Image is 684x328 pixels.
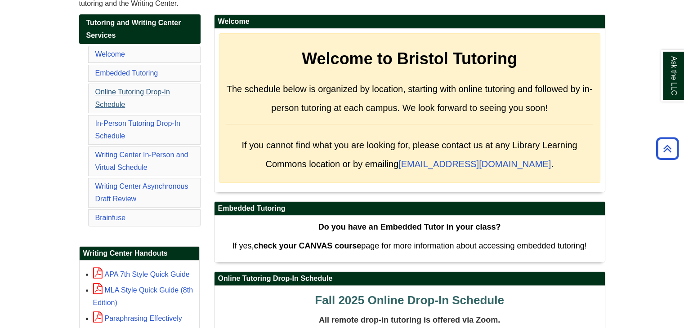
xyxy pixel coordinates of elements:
[241,140,577,169] span: If you cannot find what you are looking for, please contact us at any Library Learning Commons lo...
[653,142,682,155] a: Back to Top
[80,247,199,261] h2: Writing Center Handouts
[302,49,517,68] strong: Welcome to Bristol Tutoring
[95,50,125,58] a: Welcome
[398,159,551,169] a: [EMAIL_ADDRESS][DOMAIN_NAME]
[86,19,181,39] span: Tutoring and Writing Center Services
[79,14,201,44] a: Tutoring and Writing Center Services
[215,15,605,29] h2: Welcome
[232,241,586,250] span: If yes, page for more information about accessing embedded tutoring!
[319,315,500,324] span: All remote drop-in tutoring is offered via Zoom.
[95,182,188,203] a: Writing Center Asynchronous Draft Review
[315,293,504,307] span: Fall 2025 Online Drop-In Schedule
[95,69,158,77] a: Embedded Tutoring
[254,241,361,250] strong: check your CANVAS course
[95,88,170,108] a: Online Tutoring Drop-In Schedule
[95,214,126,222] a: Brainfuse
[215,272,605,286] h2: Online Tutoring Drop-In Schedule
[93,286,193,306] a: MLA Style Quick Guide (8th Edition)
[318,222,501,231] strong: Do you have an Embedded Tutor in your class?
[227,84,593,113] span: The schedule below is organized by location, starting with online tutoring and followed by in-per...
[95,120,180,140] a: In-Person Tutoring Drop-In Schedule
[95,151,188,171] a: Writing Center In-Person and Virtual Schedule
[215,202,605,216] h2: Embedded Tutoring
[93,270,190,278] a: APA 7th Style Quick Guide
